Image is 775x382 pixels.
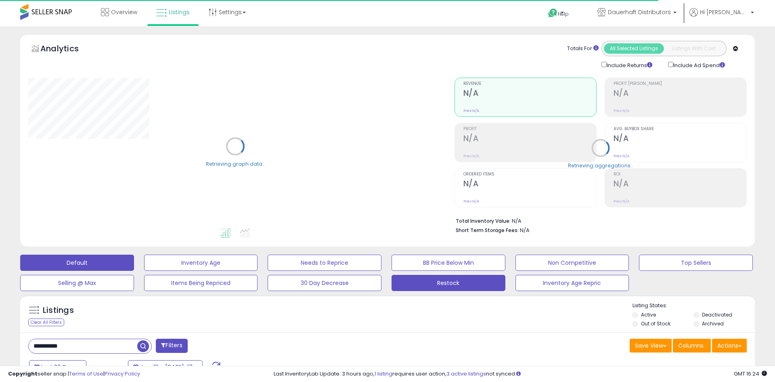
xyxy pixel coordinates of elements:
span: Help [558,11,569,17]
span: Last 30 Days [41,363,76,371]
span: Jun-18 - [DATE]-17 [140,363,193,371]
div: Last InventoryLab Update: 3 hours ago, requires user action, not synced. [274,370,767,378]
h5: Analytics [40,43,94,56]
span: 2025-08-17 16:24 GMT [734,370,767,378]
button: Non Competitive [515,255,629,271]
div: Retrieving aggregations.. [568,162,633,169]
button: Columns [673,339,711,352]
span: Listings [169,8,190,16]
div: Clear All Filters [28,319,64,326]
label: Out of Stock [641,320,670,327]
strong: Copyright [8,370,38,378]
span: Compared to: [88,364,125,371]
label: Active [641,311,656,318]
button: Default [20,255,134,271]
div: Include Ad Spend [662,60,738,70]
span: Dauerhaft Distributors [608,8,671,16]
button: 30 Day Decrease [268,275,381,291]
button: Filters [156,339,187,353]
a: 3 active listings [446,370,486,378]
h5: Listings [43,305,74,316]
a: Privacy Policy [105,370,140,378]
button: Selling @ Max [20,275,134,291]
button: Inventory Age Repric [515,275,629,291]
div: Include Returns [595,60,662,70]
a: Hi [PERSON_NAME] [689,8,754,26]
span: Columns [678,342,704,350]
a: Help [542,2,584,26]
i: Get Help [548,8,558,18]
a: Terms of Use [69,370,103,378]
button: Actions [712,339,747,352]
button: Last 30 Days [29,360,86,374]
p: Listing States: [633,302,754,310]
span: Overview [111,8,137,16]
button: Inventory Age [144,255,258,271]
button: All Selected Listings [604,43,664,54]
span: Hi [PERSON_NAME] [700,8,748,16]
a: 1 listing [375,370,392,378]
button: Top Sellers [639,255,753,271]
div: seller snap | | [8,370,140,378]
button: Restock [392,275,505,291]
div: Totals For [567,45,599,53]
div: Retrieving graph data.. [206,160,265,167]
button: Jun-18 - [DATE]-17 [128,360,203,374]
button: BB Price Below Min [392,255,505,271]
button: Save View [630,339,672,352]
button: Needs to Reprice [268,255,381,271]
label: Archived [702,320,724,327]
button: Listings With Cost [664,43,724,54]
button: Items Being Repriced [144,275,258,291]
label: Deactivated [702,311,732,318]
